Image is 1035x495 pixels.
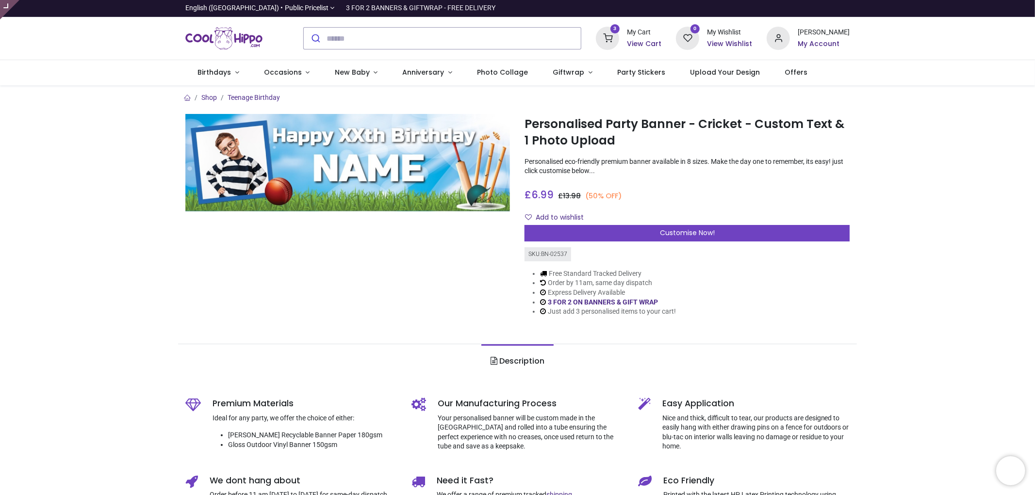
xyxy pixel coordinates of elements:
[438,398,624,410] h5: Our Manufacturing Process
[185,60,252,85] a: Birthdays
[548,298,658,306] a: 3 FOR 2 ON BANNERS & GIFT WRAP
[662,398,850,410] h5: Easy Application
[304,28,327,49] button: Submit
[264,67,302,77] span: Occasions
[185,25,263,52] a: Logo of Cool Hippo
[785,67,808,77] span: Offers
[525,116,850,149] h1: Personalised Party Banner - Cricket - Custom Text & 1 Photo Upload
[322,60,390,85] a: New Baby
[481,344,554,378] a: Description
[627,39,661,49] a: View Cart
[617,67,665,77] span: Party Stickers
[540,278,676,288] li: Order by 11am, same day dispatch
[390,60,465,85] a: Anniversary
[185,25,263,52] img: Cool Hippo
[228,94,280,101] a: Teenage Birthday
[438,414,624,451] p: Your personalised banner will be custom made in the [GEOGRAPHIC_DATA] and rolled into a tube ensu...
[346,3,495,13] div: 3 FOR 2 BANNERS & GIFTWRAP - FREE DELIVERY
[563,191,581,201] span: 13.98
[525,247,571,261] div: SKU: BN-02537
[610,24,620,33] sup: 3
[540,269,676,279] li: Free Standard Tracked Delivery
[437,475,624,487] h5: Need it Fast?
[707,39,752,49] a: View Wishlist
[627,28,661,37] div: My Cart
[663,475,850,487] h5: Eco Friendly
[558,191,581,201] span: £
[662,414,850,451] p: Nice and thick, difficult to tear, our products are designed to easily hang with either drawing p...
[213,398,397,410] h5: Premium Materials
[541,60,605,85] a: Giftwrap
[285,3,329,13] span: Public Pricelist
[201,94,217,101] a: Shop
[646,3,850,13] iframe: Customer reviews powered by Trustpilot
[596,34,619,42] a: 3
[335,67,370,77] span: New Baby
[197,67,231,77] span: Birthdays
[525,157,850,176] p: Personalised eco-friendly premium banner available in 8 sizes. Make the day one to remember, its ...
[531,188,554,202] span: 6.99
[251,60,322,85] a: Occasions
[228,431,397,440] li: [PERSON_NAME] Recyclable Banner Paper 180gsm
[798,39,850,49] a: My Account
[210,475,397,487] h5: We dont hang about
[525,214,532,221] i: Add to wishlist
[525,188,554,202] span: £
[185,114,510,211] img: Personalised Party Banner - Cricket - Custom Text & 1 Photo Upload
[525,209,592,226] button: Add to wishlistAdd to wishlist
[553,67,584,77] span: Giftwrap
[540,307,676,317] li: Just add 3 personalised items to your cart!
[798,28,850,37] div: [PERSON_NAME]
[213,414,397,423] p: Ideal for any party, we offer the choice of either:
[996,456,1025,485] iframe: Brevo live chat
[540,288,676,298] li: Express Delivery Available
[185,3,335,13] a: English ([GEOGRAPHIC_DATA]) •Public Pricelist
[585,191,622,201] small: (50% OFF)
[403,67,444,77] span: Anniversary
[660,228,715,238] span: Customise Now!
[690,67,760,77] span: Upload Your Design
[690,24,700,33] sup: 0
[707,28,752,37] div: My Wishlist
[676,34,699,42] a: 0
[228,440,397,450] li: Gloss Outdoor Vinyl Banner 150gsm
[477,67,528,77] span: Photo Collage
